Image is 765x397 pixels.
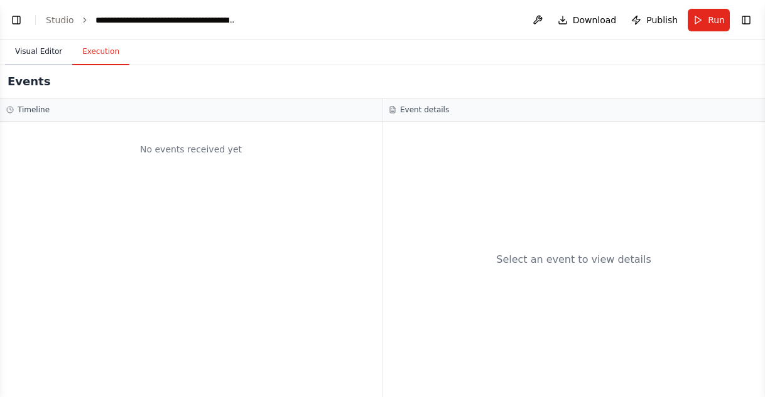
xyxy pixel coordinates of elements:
h3: Event details [400,105,449,115]
div: No events received yet [6,128,376,171]
button: Execution [72,39,129,65]
button: Show left sidebar [8,11,25,29]
nav: breadcrumb [46,14,237,26]
button: Run [688,9,730,31]
button: Download [553,9,622,31]
span: Publish [646,14,678,26]
button: Publish [626,9,683,31]
div: Select an event to view details [496,252,651,267]
a: Studio [46,15,74,25]
h3: Timeline [18,105,50,115]
h2: Events [8,73,50,90]
span: Run [708,14,725,26]
span: Download [573,14,617,26]
button: Show right sidebar [737,11,755,29]
button: Visual Editor [5,39,72,65]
